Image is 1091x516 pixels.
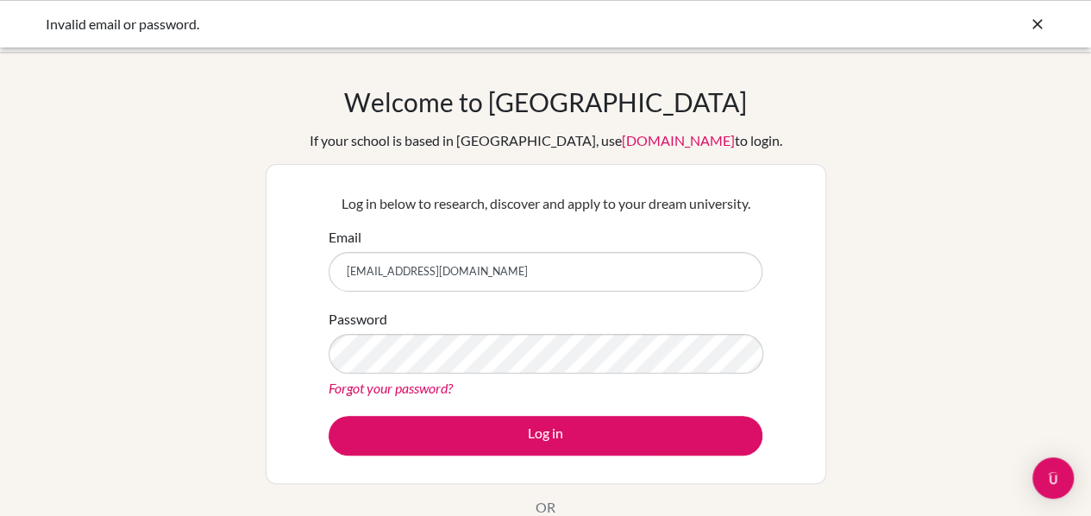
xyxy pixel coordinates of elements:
a: [DOMAIN_NAME] [622,132,735,148]
h1: Welcome to [GEOGRAPHIC_DATA] [344,86,747,117]
label: Email [329,227,361,248]
p: Log in below to research, discover and apply to your dream university. [329,193,762,214]
button: Log in [329,416,762,456]
div: Invalid email or password. [46,14,787,35]
div: If your school is based in [GEOGRAPHIC_DATA], use to login. [310,130,782,151]
label: Password [329,309,387,330]
a: Forgot your password? [329,380,453,396]
div: Open Intercom Messenger [1032,457,1074,499]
